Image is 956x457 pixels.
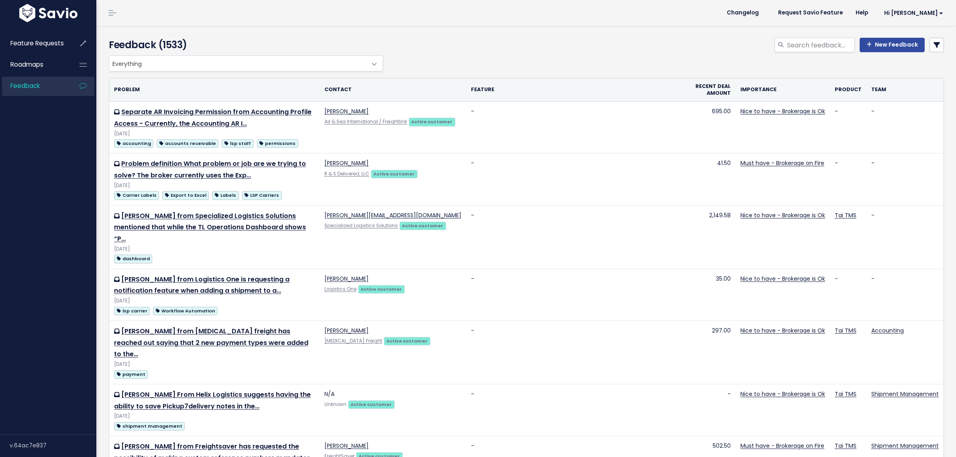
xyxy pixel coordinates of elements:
a: Active customer [371,169,418,177]
span: Carrier Labels [114,191,159,200]
a: Active customer [358,285,405,293]
span: Workflow Automation [153,307,218,315]
td: - [688,384,736,436]
a: Roadmaps [2,55,67,74]
td: - [866,205,944,269]
strong: Active customer [402,222,443,229]
span: Everything [109,56,367,71]
a: dashboard [114,253,152,263]
td: 35.00 [688,269,736,320]
th: Contact [320,78,466,102]
a: Tai TMS [835,442,856,450]
div: [DATE] [114,182,315,190]
a: [PERSON_NAME] from Logistics One is requesting a notification feature when adding a shipment to a… [114,275,289,296]
a: [PERSON_NAME] [324,159,369,167]
a: Nice to have - Brokerage is Ok [740,326,825,335]
a: LSP Carriers [242,190,282,200]
a: Must have - Brokerage on Fire [740,442,824,450]
span: accounting [114,139,153,148]
a: Workflow Automation [153,306,218,316]
span: Unknown [324,401,347,408]
a: Nice to have - Brokerage is Ok [740,275,825,283]
a: Tai TMS [835,390,856,398]
td: 2,149.58 [688,205,736,269]
strong: Active customer [361,286,402,292]
th: Recent deal amount [688,78,736,102]
a: Air & Sea International / Freightlink [324,118,407,125]
a: Active customer [348,400,395,408]
td: - [466,205,688,269]
td: - [466,384,688,436]
span: permissions [257,139,298,148]
a: [PERSON_NAME] From Helix Logistics suggests having the ability to save Pickup7delivery notes in the… [114,390,311,411]
td: - [466,153,688,205]
span: lsp carrier [114,307,150,315]
div: [DATE] [114,412,315,420]
a: [PERSON_NAME] [324,275,369,283]
span: Changelog [727,10,759,16]
span: lsp staff [222,139,253,148]
a: lsp staff [222,138,253,148]
td: 41.50 [688,153,736,205]
a: payment [114,369,148,379]
a: [PERSON_NAME] from [MEDICAL_DATA] freight has reached out saying that 2 new payment types were ad... [114,326,308,359]
td: - [830,102,866,153]
strong: Active customer [386,338,428,344]
th: Feature [466,78,688,102]
a: Must have - Brokerage on Fire [740,159,824,167]
a: R & S Delivered, LLC [324,171,369,177]
span: Feedback [10,82,40,90]
th: Importance [736,78,830,102]
a: Feedback [2,77,67,95]
a: [PERSON_NAME] from Specialized Logistics Solutions mentioned that while the TL Operations Dashboa... [114,211,306,244]
td: - [830,153,866,205]
a: Request Savio Feature [772,7,849,19]
a: Nice to have - Brokerage is Ok [740,390,825,398]
a: Labels [212,190,238,200]
div: [DATE] [114,245,315,253]
a: Shipment Management [871,390,939,398]
a: Active customer [384,337,430,345]
td: 297.00 [688,320,736,384]
a: Nice to have - Brokerage is Ok [740,107,825,115]
a: accounting [114,138,153,148]
div: [DATE] [114,130,315,138]
span: dashboard [114,255,152,263]
div: [DATE] [114,360,315,369]
span: Everything [109,55,383,71]
strong: Active customer [373,171,415,177]
a: Help [849,7,874,19]
a: [PERSON_NAME] [324,107,369,115]
a: Tai TMS [835,326,856,335]
th: Product [830,78,866,102]
a: Separate AR Invoicing Permission from Accounting Profile Access - Currently, the Accounting AR I… [114,107,312,128]
h4: Feedback (1533) [109,38,379,52]
a: Specialized Logistics Solutions [324,222,398,229]
td: - [466,269,688,320]
div: v.64ac7e837 [10,435,96,456]
a: shipment management [114,421,185,431]
span: shipment management [114,422,185,430]
a: [PERSON_NAME] [324,442,369,450]
a: Nice to have - Brokerage is Ok [740,211,825,219]
a: New Feedback [860,38,925,52]
a: Accounting [871,326,904,335]
a: Active customer [409,117,455,125]
td: N/A [320,384,466,436]
span: Feature Requests [10,39,64,47]
a: Shipment Management [871,442,939,450]
a: Active customer [400,221,446,229]
td: - [866,102,944,153]
span: accounts receivable [157,139,218,148]
img: logo-white.9d6f32f41409.svg [17,4,79,22]
span: Hi [PERSON_NAME] [884,10,943,16]
td: - [830,269,866,320]
span: LSP Carriers [242,191,282,200]
a: Tai TMS [835,211,856,219]
span: payment [114,370,148,379]
th: Problem [109,78,320,102]
a: lsp carrier [114,306,150,316]
a: Logistics One [324,286,357,292]
div: [DATE] [114,297,315,305]
a: Feature Requests [2,34,67,53]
